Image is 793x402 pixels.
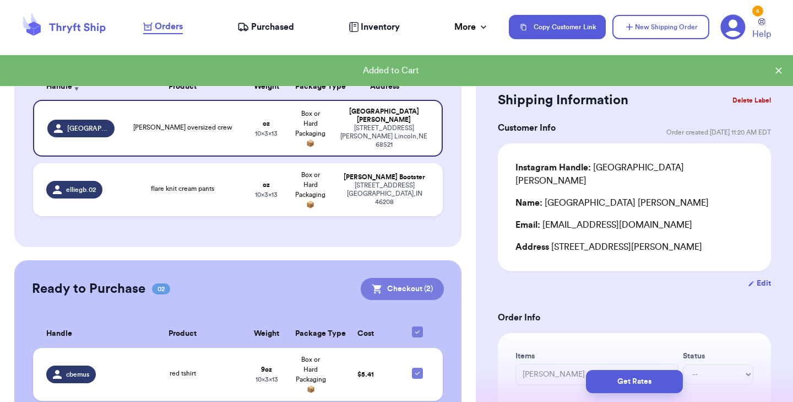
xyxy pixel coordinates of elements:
h3: Customer Info [498,121,556,135]
a: Purchased [237,20,294,34]
div: [STREET_ADDRESS][PERSON_NAME] [515,240,753,254]
button: Delete Label [728,88,775,112]
h2: Shipping Information [498,92,628,109]
button: Get Rates [586,370,683,393]
a: Help [752,18,771,41]
div: [GEOGRAPHIC_DATA] [PERSON_NAME] [339,108,428,124]
div: [GEOGRAPHIC_DATA] [PERSON_NAME] [515,196,709,210]
span: $ 5.41 [357,371,374,378]
span: Box or Hard Packaging 📦 [296,356,326,393]
span: Handle [46,81,72,93]
span: 10 x 3 x 13 [255,191,278,198]
span: Email: [515,221,540,229]
span: Help [752,28,771,41]
span: Name: [515,199,542,207]
span: Handle [46,328,72,340]
button: New Shipping Order [612,15,709,39]
span: Inventory [361,20,400,34]
span: elliegb.02 [66,185,96,194]
span: 10 x 3 x 13 [255,130,278,137]
span: Purchased [251,20,294,34]
strong: oz [263,120,270,127]
th: Product [121,73,245,100]
a: Orders [143,20,183,34]
span: Address [515,243,549,251]
button: Edit [748,278,771,289]
div: [PERSON_NAME] Bootster [339,173,430,181]
h2: Ready to Purchase [32,280,145,298]
div: [GEOGRAPHIC_DATA][PERSON_NAME] [515,161,753,187]
div: 5 [752,6,763,17]
label: Status [683,351,753,362]
span: cbemus [66,370,89,379]
label: Items [515,351,678,362]
span: [PERSON_NAME] oversized crew [133,124,232,131]
th: Package Type [289,73,333,100]
div: More [454,20,489,34]
th: Weight [245,320,289,348]
span: Box or Hard Packaging 📦 [295,171,325,208]
div: [STREET_ADDRESS][PERSON_NAME] Lincoln , NE 68521 [339,124,428,149]
span: red tshirt [170,370,196,377]
span: [GEOGRAPHIC_DATA][PERSON_NAME] [67,124,108,133]
th: Product [121,320,245,348]
div: Added to Cart [9,64,773,77]
th: Address [333,73,443,100]
button: Sort ascending [72,80,81,93]
div: [STREET_ADDRESS] [GEOGRAPHIC_DATA] , IN 46208 [339,181,430,206]
span: Instagram Handle: [515,163,591,172]
strong: 9 oz [261,366,272,373]
button: Copy Customer Link [509,15,606,39]
strong: oz [263,181,270,188]
th: Package Type [289,320,333,348]
th: Weight [245,73,289,100]
th: Cost [333,320,399,348]
span: 02 [152,283,170,294]
div: [EMAIL_ADDRESS][DOMAIN_NAME] [515,218,753,232]
span: flare knit cream pants [151,185,214,192]
span: Orders [155,20,183,33]
a: 5 [720,14,746,40]
h3: Order Info [498,311,771,324]
span: 10 x 3 x 13 [256,376,278,383]
span: Box or Hard Packaging 📦 [295,110,325,147]
span: Order created: [DATE] 11:20 AM EDT [666,128,771,137]
button: Checkout (2) [361,278,444,300]
a: Inventory [349,20,400,34]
